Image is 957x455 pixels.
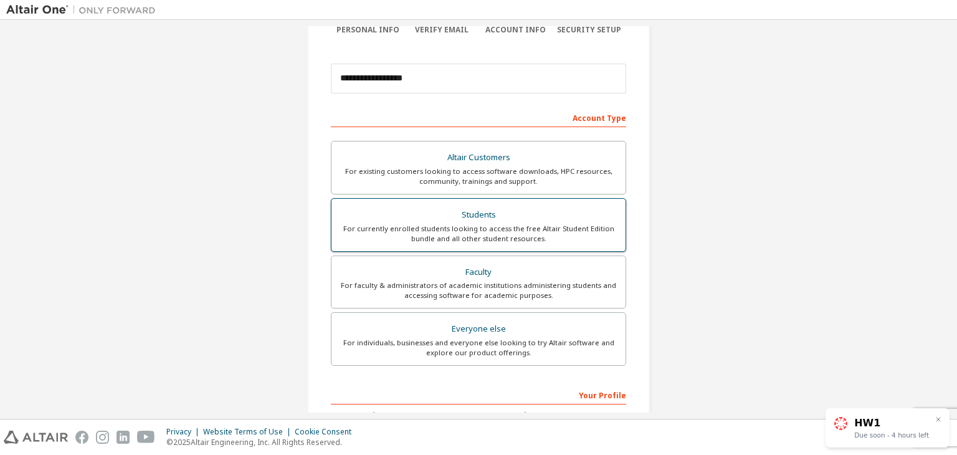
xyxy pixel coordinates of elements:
div: Security Setup [553,25,627,35]
div: Your Profile [331,385,626,405]
div: Altair Customers [339,149,618,166]
div: Privacy [166,427,203,437]
img: Altair One [6,4,162,16]
div: For individuals, businesses and everyone else looking to try Altair software and explore our prod... [339,338,618,358]
div: Account Type [331,107,626,127]
div: For faculty & administrators of academic institutions administering students and accessing softwa... [339,280,618,300]
div: For currently enrolled students looking to access the free Altair Student Edition bundle and all ... [339,224,618,244]
img: youtube.svg [137,431,155,444]
div: Cookie Consent [295,427,359,437]
label: Last Name [482,411,626,421]
img: linkedin.svg [117,431,130,444]
div: Website Terms of Use [203,427,295,437]
div: Students [339,206,618,224]
div: Account Info [478,25,553,35]
img: facebook.svg [75,431,88,444]
p: © 2025 Altair Engineering, Inc. All Rights Reserved. [166,437,359,448]
img: instagram.svg [96,431,109,444]
div: Everyone else [339,320,618,338]
div: For existing customers looking to access software downloads, HPC resources, community, trainings ... [339,166,618,186]
div: Verify Email [405,25,479,35]
div: Personal Info [331,25,405,35]
label: First Name [331,411,475,421]
div: Faculty [339,264,618,281]
img: altair_logo.svg [4,431,68,444]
